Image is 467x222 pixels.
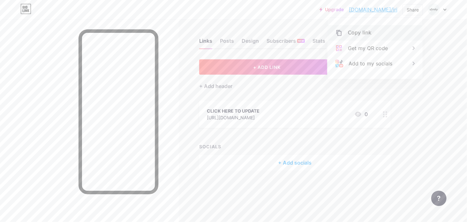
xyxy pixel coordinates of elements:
[199,37,212,48] div: Links
[199,143,391,150] div: SOCIALS
[354,110,368,118] div: 0
[242,37,259,48] div: Design
[349,6,397,13] a: [DOMAIN_NAME]/iri
[313,37,325,48] div: Stats
[253,64,281,70] span: + ADD LINK
[348,44,388,52] div: Get my QR code
[199,82,232,90] div: + Add header
[207,107,260,114] div: CLICK HERE TO UPDATE
[267,37,305,48] div: Subscribers
[199,59,335,75] button: + ADD LINK
[320,7,344,12] a: Upgrade
[349,60,392,67] div: Add to my socials
[428,4,440,16] img: iri
[348,29,372,37] div: Copy link
[199,155,391,170] div: + Add socials
[298,39,304,43] span: NEW
[207,114,260,121] div: [URL][DOMAIN_NAME]
[407,6,419,13] div: Share
[220,37,234,48] div: Posts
